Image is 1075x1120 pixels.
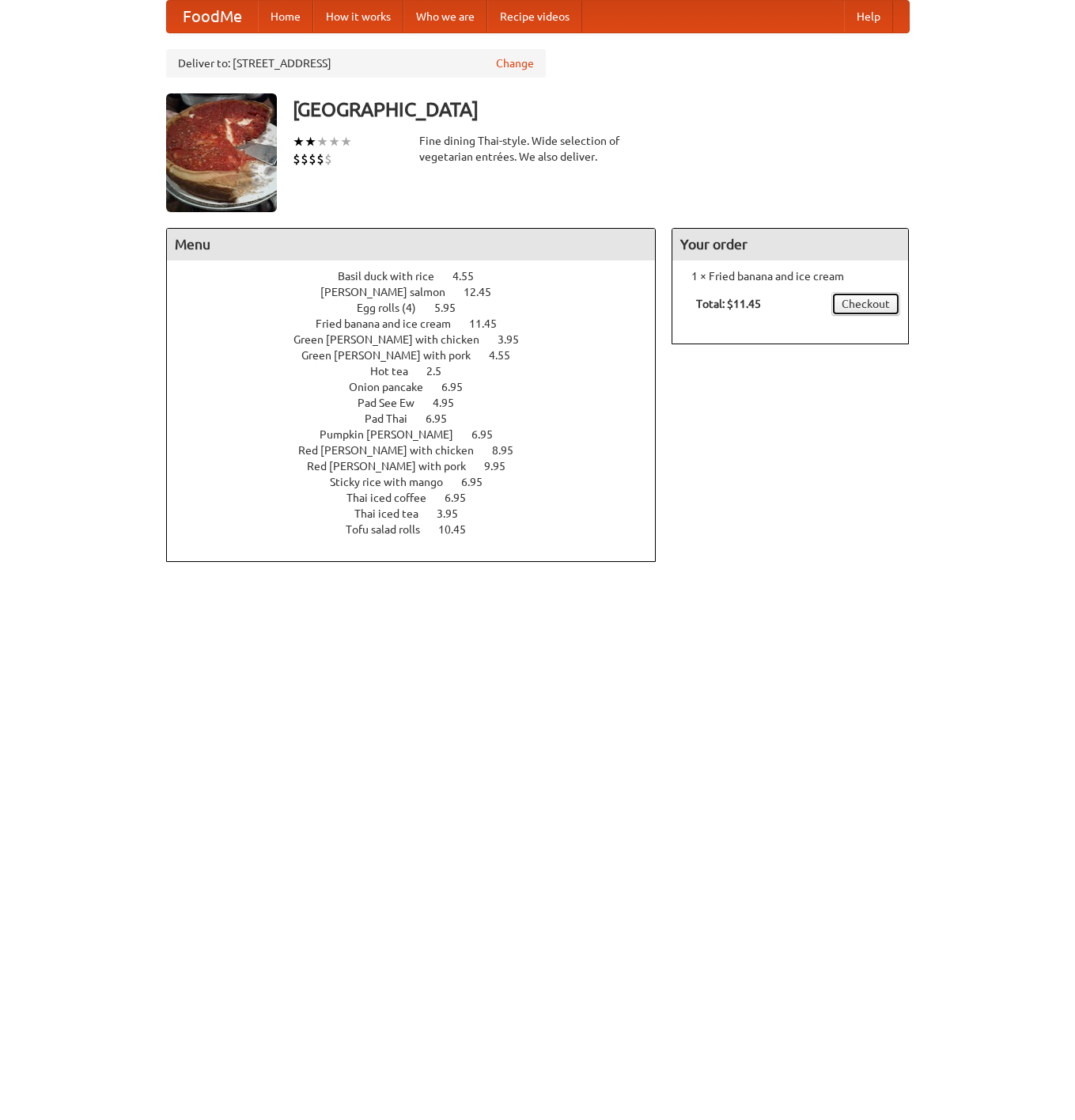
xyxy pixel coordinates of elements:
[338,270,503,283] a: Basil duck with rice 4.55
[365,412,423,425] span: Pad Thai
[437,507,474,520] span: 3.95
[349,381,492,393] a: Onion pancake 6.95
[301,349,486,362] span: Green [PERSON_NAME] with pork
[464,286,507,298] span: 12.45
[293,133,305,150] li: ★
[358,397,430,409] span: Pad See Ew
[426,365,457,378] span: 2.5
[320,428,469,441] span: Pumpkin [PERSON_NAME]
[313,1,403,32] a: How it works
[469,317,513,330] span: 11.45
[844,1,893,32] a: Help
[672,229,908,260] h4: Your order
[354,507,487,520] a: Thai iced tea 3.95
[308,150,316,168] li: $
[307,460,535,473] a: Red [PERSON_NAME] with pork 9.95
[305,133,316,150] li: ★
[346,523,495,536] a: Tofu salad rolls 10.45
[293,333,495,346] span: Green [PERSON_NAME] with chicken
[489,349,526,362] span: 4.55
[320,286,520,298] a: [PERSON_NAME] salmon 12.45
[370,365,424,378] span: Hot tea
[293,93,910,125] h3: [GEOGRAPHIC_DATA]
[358,397,483,409] a: Pad See Ew 4.95
[370,365,471,378] a: Hot tea 2.5
[498,333,535,346] span: 3.95
[403,1,487,32] a: Who we are
[258,1,313,32] a: Home
[298,444,543,457] a: Red [PERSON_NAME] with chicken 8.95
[166,49,546,78] div: Deliver to: [STREET_ADDRESS]
[340,133,352,150] li: ★
[346,492,442,504] span: Thai iced coffee
[365,412,476,425] a: Pad Thai 6.95
[492,444,529,457] span: 8.95
[461,476,498,488] span: 6.95
[320,428,522,441] a: Pumpkin [PERSON_NAME] 6.95
[426,412,463,425] span: 6.95
[357,302,432,314] span: Egg rolls (4)
[419,133,657,165] div: Fine dining Thai-style. Wide selection of vegetarian entrées. We also deliver.
[445,492,482,504] span: 6.95
[316,317,526,330] a: Fried banana and ice cream 11.45
[452,270,490,283] span: 4.55
[487,1,582,32] a: Recipe videos
[338,270,450,283] span: Basil duck with rice
[316,317,467,330] span: Fried banana and ice cream
[316,150,324,168] li: $
[293,333,548,346] a: Green [PERSON_NAME] with chicken 3.95
[438,523,482,536] span: 10.45
[301,349,539,362] a: Green [PERSON_NAME] with pork 4.55
[330,476,459,488] span: Sticky rice with mango
[434,302,471,314] span: 5.95
[357,302,485,314] a: Egg rolls (4) 5.95
[346,523,436,536] span: Tofu salad rolls
[441,381,479,393] span: 6.95
[831,292,900,316] a: Checkout
[330,476,512,488] a: Sticky rice with mango 6.95
[316,133,328,150] li: ★
[167,1,258,32] a: FoodMe
[307,460,482,473] span: Red [PERSON_NAME] with pork
[484,460,521,473] span: 9.95
[320,286,461,298] span: [PERSON_NAME] salmon
[354,507,434,520] span: Thai iced tea
[696,298,761,310] b: Total: $11.45
[433,397,470,409] span: 4.95
[298,444,490,457] span: Red [PERSON_NAME] with chicken
[328,133,340,150] li: ★
[496,55,534,71] a: Change
[324,150,332,168] li: $
[293,150,301,168] li: $
[301,150,308,168] li: $
[471,428,509,441] span: 6.95
[680,268,900,284] li: 1 × Fried banana and ice cream
[349,381,439,393] span: Onion pancake
[167,229,656,260] h4: Menu
[346,492,495,504] a: Thai iced coffee 6.95
[166,93,277,212] img: angular.jpg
